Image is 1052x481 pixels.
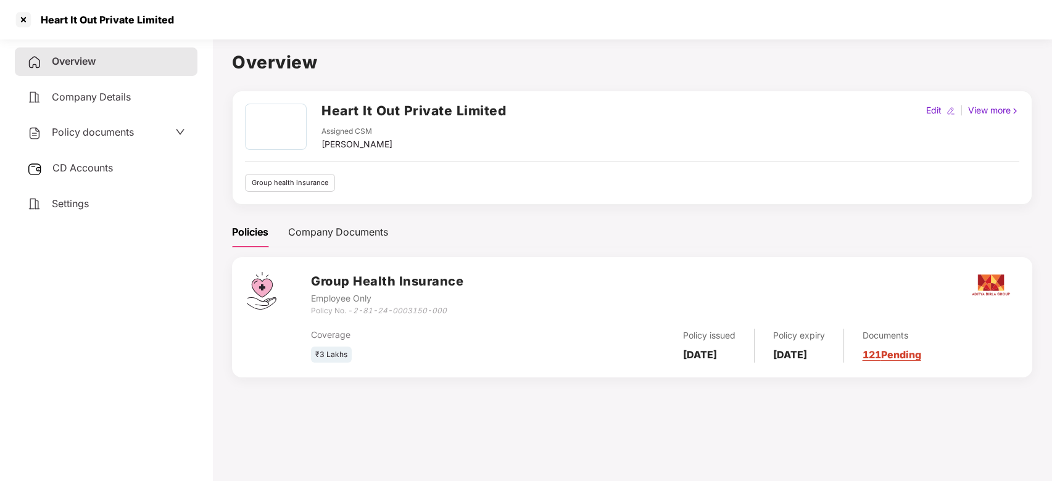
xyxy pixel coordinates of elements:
[924,104,944,117] div: Edit
[27,126,42,141] img: svg+xml;base64,PHN2ZyB4bWxucz0iaHR0cDovL3d3dy53My5vcmcvMjAwMC9zdmciIHdpZHRoPSIyNCIgaGVpZ2h0PSIyNC...
[175,127,185,137] span: down
[27,55,42,70] img: svg+xml;base64,PHN2ZyB4bWxucz0iaHR0cDovL3d3dy53My5vcmcvMjAwMC9zdmciIHdpZHRoPSIyNCIgaGVpZ2h0PSIyNC...
[311,328,547,342] div: Coverage
[27,162,43,176] img: svg+xml;base64,PHN2ZyB3aWR0aD0iMjUiIGhlaWdodD0iMjQiIHZpZXdCb3g9IjAgMCAyNSAyNCIgZmlsbD0ibm9uZSIgeG...
[863,329,921,342] div: Documents
[33,14,174,26] div: Heart It Out Private Limited
[321,101,506,121] h2: Heart It Out Private Limited
[683,348,717,361] b: [DATE]
[232,224,268,240] div: Policies
[232,49,1032,76] h1: Overview
[52,197,89,210] span: Settings
[52,91,131,103] span: Company Details
[966,104,1022,117] div: View more
[969,263,1013,306] img: aditya.png
[52,126,134,138] span: Policy documents
[52,55,96,67] span: Overview
[311,292,463,305] div: Employee Only
[321,126,392,138] div: Assigned CSM
[863,348,921,361] a: 121 Pending
[353,306,447,315] i: 2-81-24-0003150-000
[958,104,966,117] div: |
[321,138,392,151] div: [PERSON_NAME]
[52,162,113,174] span: CD Accounts
[288,224,388,240] div: Company Documents
[247,272,276,310] img: svg+xml;base64,PHN2ZyB4bWxucz0iaHR0cDovL3d3dy53My5vcmcvMjAwMC9zdmciIHdpZHRoPSI0Ny43MTQiIGhlaWdodD...
[773,329,825,342] div: Policy expiry
[946,107,955,115] img: editIcon
[683,329,735,342] div: Policy issued
[773,348,807,361] b: [DATE]
[245,174,335,192] div: Group health insurance
[311,347,352,363] div: ₹3 Lakhs
[311,272,463,291] h3: Group Health Insurance
[27,90,42,105] img: svg+xml;base64,PHN2ZyB4bWxucz0iaHR0cDovL3d3dy53My5vcmcvMjAwMC9zdmciIHdpZHRoPSIyNCIgaGVpZ2h0PSIyNC...
[27,197,42,212] img: svg+xml;base64,PHN2ZyB4bWxucz0iaHR0cDovL3d3dy53My5vcmcvMjAwMC9zdmciIHdpZHRoPSIyNCIgaGVpZ2h0PSIyNC...
[1011,107,1019,115] img: rightIcon
[311,305,463,317] div: Policy No. -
